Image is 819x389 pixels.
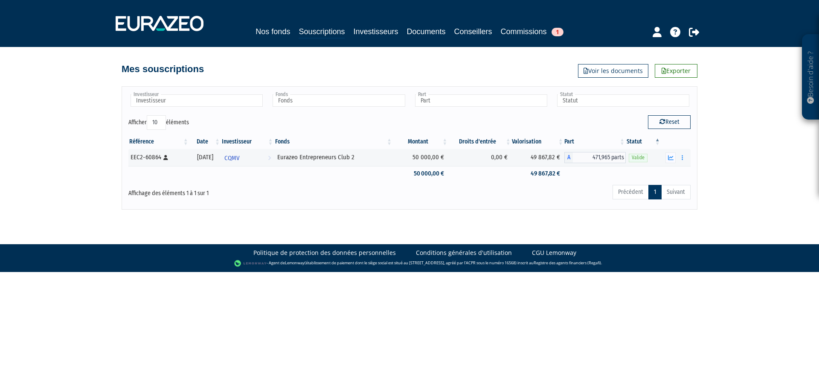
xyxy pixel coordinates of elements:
[189,135,221,149] th: Date: activer pour trier la colonne par ordre croissant
[393,166,448,181] td: 50 000,00 €
[224,150,240,166] span: CQMV
[501,26,563,38] a: Commissions1
[122,64,204,74] h4: Mes souscriptions
[512,149,564,166] td: 49 867,82 €
[163,155,168,160] i: [Français] Personne physique
[448,135,512,149] th: Droits d'entrée: activer pour trier la colonne par ordre croissant
[393,135,448,149] th: Montant: activer pour trier la colonne par ordre croissant
[573,152,626,163] span: 471,965 parts
[407,26,446,38] a: Documents
[454,26,492,38] a: Conseillers
[353,26,398,38] a: Investisseurs
[629,154,648,162] span: Valide
[234,259,267,268] img: logo-lemonway.png
[532,249,576,257] a: CGU Lemonway
[285,260,305,266] a: Lemonway
[534,260,601,266] a: Registre des agents financiers (Regafi)
[512,166,564,181] td: 49 867,82 €
[128,184,355,198] div: Affichage des éléments 1 à 1 sur 1
[9,259,810,268] div: - Agent de (établissement de paiement dont le siège social est situé au [STREET_ADDRESS], agréé p...
[128,115,189,130] label: Afficher éléments
[268,150,271,166] i: Voir l'investisseur
[626,135,661,149] th: Statut : activer pour trier la colonne par ordre d&eacute;croissant
[552,28,563,36] span: 1
[299,26,345,39] a: Souscriptions
[648,115,691,129] button: Reset
[221,149,274,166] a: CQMV
[192,153,218,162] div: [DATE]
[274,135,393,149] th: Fonds: activer pour trier la colonne par ordre croissant
[221,135,274,149] th: Investisseur: activer pour trier la colonne par ordre croissant
[648,185,662,199] a: 1
[256,26,290,38] a: Nos fonds
[416,249,512,257] a: Conditions générales d'utilisation
[131,153,186,162] div: EEC2-60864
[253,249,396,257] a: Politique de protection des données personnelles
[128,135,189,149] th: Référence : activer pour trier la colonne par ordre croissant
[512,135,564,149] th: Valorisation: activer pour trier la colonne par ordre croissant
[147,115,166,130] select: Afficheréléments
[564,135,626,149] th: Part: activer pour trier la colonne par ordre croissant
[806,39,816,116] p: Besoin d'aide ?
[564,152,626,163] div: A - Eurazeo Entrepreneurs Club 2
[393,149,448,166] td: 50 000,00 €
[655,64,697,78] a: Exporter
[578,64,648,78] a: Voir les documents
[448,149,512,166] td: 0,00 €
[277,153,390,162] div: Eurazeo Entrepreneurs Club 2
[564,152,573,163] span: A
[116,16,203,31] img: 1732889491-logotype_eurazeo_blanc_rvb.png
